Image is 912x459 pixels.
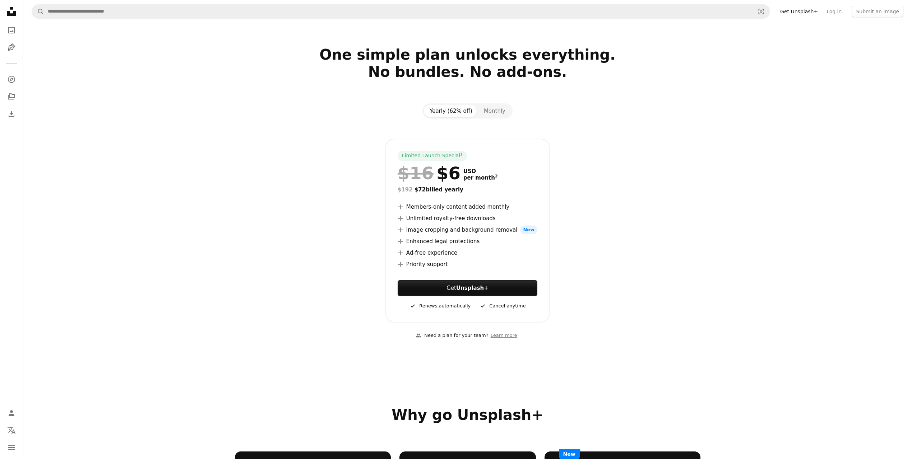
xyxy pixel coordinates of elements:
[459,152,464,159] a: 1
[463,175,498,181] span: per month
[489,330,519,342] a: Learn more
[398,164,460,182] div: $6
[4,40,19,55] a: Illustrations
[398,186,413,193] span: $192
[4,107,19,121] a: Download History
[776,6,822,17] a: Get Unsplash+
[398,260,537,269] li: Priority support
[398,237,537,246] li: Enhanced legal protections
[4,89,19,104] a: Collections
[398,151,467,161] div: Limited Launch Special
[753,5,770,18] button: Visual search
[416,332,488,339] div: Need a plan for your team?
[398,185,537,194] div: $72 billed yearly
[852,6,903,17] button: Submit an image
[478,105,511,117] button: Monthly
[4,23,19,37] a: Photos
[409,302,471,310] div: Renews automatically
[4,4,19,20] a: Home — Unsplash
[520,226,537,234] span: New
[398,214,537,223] li: Unlimited royalty-free downloads
[460,152,463,156] sup: 1
[398,280,537,296] button: GetUnsplash+
[463,168,498,175] span: USD
[32,4,770,19] form: Find visuals sitewide
[4,406,19,420] a: Log in / Sign up
[398,249,537,257] li: Ad-free experience
[424,105,478,117] button: Yearly (62% off)
[398,164,434,182] span: $16
[398,203,537,211] li: Members-only content added monthly
[4,72,19,87] a: Explore
[235,46,700,98] h2: One simple plan unlocks everything. No bundles. No add-ons.
[4,423,19,437] button: Language
[822,6,846,17] a: Log in
[4,440,19,455] button: Menu
[456,285,489,291] strong: Unsplash+
[494,175,499,181] a: 2
[32,5,44,18] button: Search Unsplash
[398,226,537,234] li: Image cropping and background removal
[495,174,498,178] sup: 2
[235,406,700,423] h2: Why go Unsplash+
[479,302,526,310] div: Cancel anytime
